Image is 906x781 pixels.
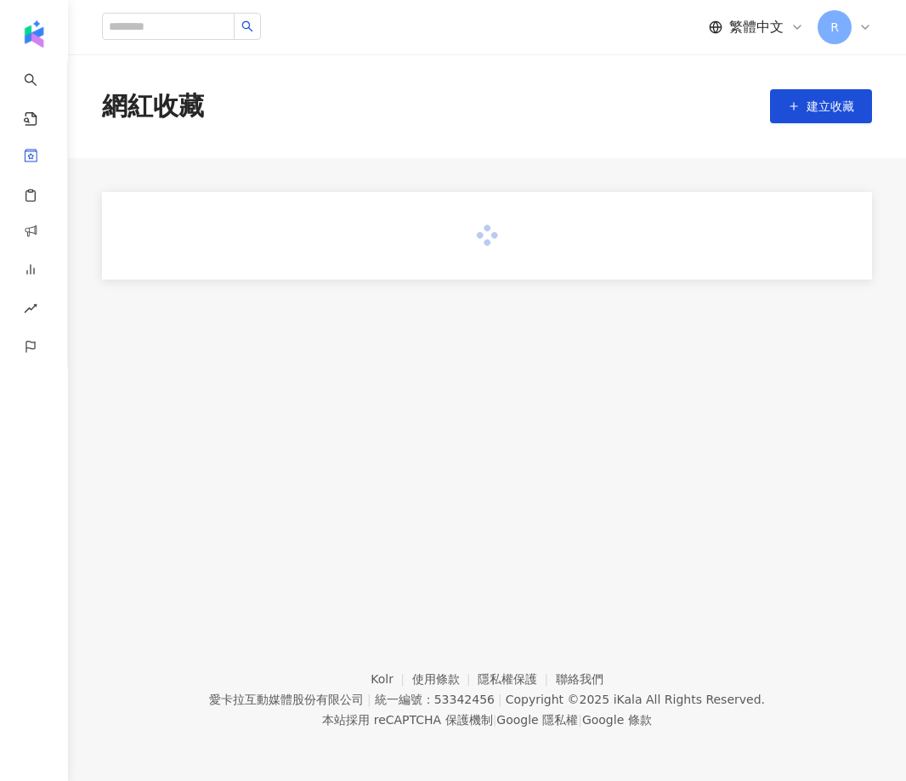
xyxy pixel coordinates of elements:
div: Copyright © 2025 All Rights Reserved. [506,693,765,706]
div: 愛卡拉互動媒體股份有限公司 [209,693,364,706]
a: 聯絡我們 [556,672,603,686]
a: Google 隱私權 [496,713,578,727]
a: Google 條款 [582,713,652,727]
span: search [241,20,253,32]
span: rise [24,291,37,330]
div: 統一編號：53342456 [375,693,495,706]
span: | [367,693,371,706]
a: search [24,61,58,127]
a: 隱私權保護 [478,672,556,686]
img: logo icon [20,20,48,48]
button: 建立收藏 [770,89,872,123]
span: R [830,18,839,37]
span: 建立收藏 [807,99,854,113]
div: 網紅收藏 [102,88,204,124]
span: 本站採用 reCAPTCHA 保護機制 [322,710,651,730]
a: iKala [614,693,643,706]
a: 使用條款 [412,672,478,686]
span: | [498,693,502,706]
span: | [493,713,497,727]
a: Kolr [371,672,411,686]
span: 繁體中文 [729,18,784,37]
span: | [578,713,582,727]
